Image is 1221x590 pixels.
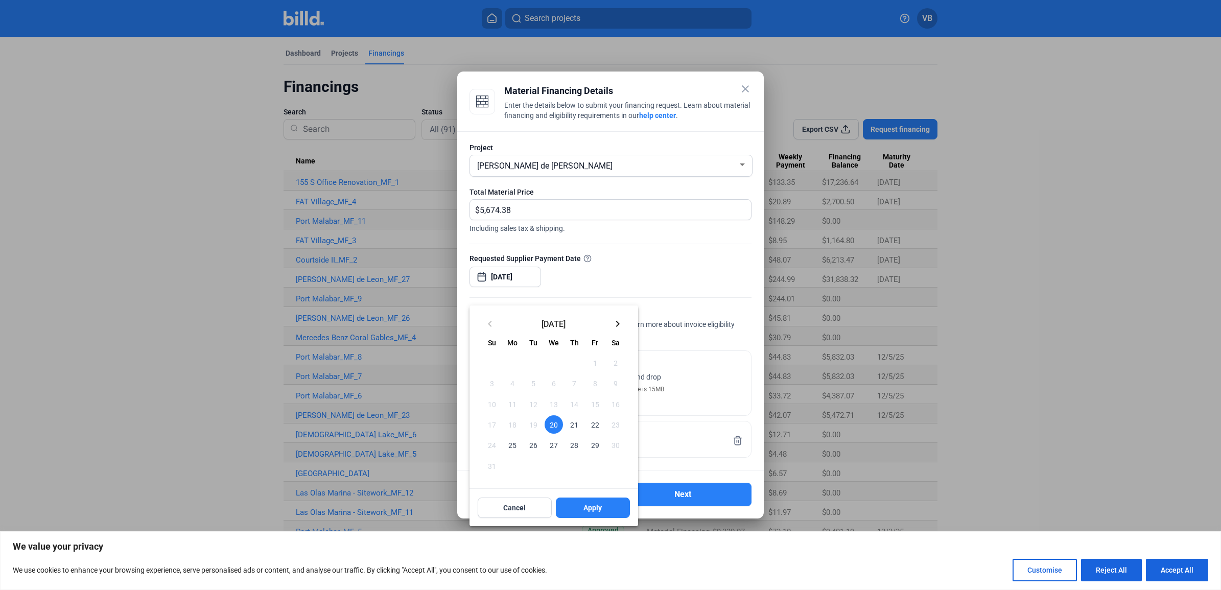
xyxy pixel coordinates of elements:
[524,415,543,434] span: 19
[612,318,624,330] mat-icon: keyboard_arrow_right
[544,435,564,455] button: August 27, 2025
[523,414,544,435] button: August 19, 2025
[503,415,522,434] span: 18
[502,414,523,435] button: August 18, 2025
[605,373,626,393] button: August 9, 2025
[565,436,583,454] span: 28
[500,319,607,327] span: [DATE]
[606,436,625,454] span: 30
[584,373,605,393] button: August 8, 2025
[524,395,543,413] span: 12
[529,339,537,347] span: Tu
[483,456,501,475] span: 31
[606,395,625,413] span: 16
[482,455,502,476] button: August 31, 2025
[483,395,501,413] span: 10
[483,415,501,434] span: 17
[484,318,496,330] mat-icon: keyboard_arrow_left
[592,339,598,347] span: Fr
[585,374,604,392] span: 8
[605,394,626,414] button: August 16, 2025
[482,352,584,373] td: AUG
[585,436,604,454] span: 29
[564,435,584,455] button: August 28, 2025
[545,395,563,413] span: 13
[606,374,625,392] span: 9
[544,394,564,414] button: August 13, 2025
[605,352,626,373] button: August 2, 2025
[584,394,605,414] button: August 15, 2025
[545,415,563,434] span: 20
[585,395,604,413] span: 15
[507,339,518,347] span: Mo
[544,414,564,435] button: August 20, 2025
[612,339,620,347] span: Sa
[483,436,501,454] span: 24
[565,374,583,392] span: 7
[503,436,522,454] span: 25
[523,394,544,414] button: August 12, 2025
[488,339,496,347] span: Su
[564,373,584,393] button: August 7, 2025
[502,394,523,414] button: August 11, 2025
[606,353,625,372] span: 2
[585,353,604,372] span: 1
[585,415,604,434] span: 22
[524,374,543,392] span: 5
[564,414,584,435] button: August 21, 2025
[1146,559,1208,581] button: Accept All
[564,394,584,414] button: August 14, 2025
[583,503,602,513] span: Apply
[565,395,583,413] span: 14
[1013,559,1077,581] button: Customise
[523,435,544,455] button: August 26, 2025
[545,374,563,392] span: 6
[524,436,543,454] span: 26
[483,374,501,392] span: 3
[605,435,626,455] button: August 30, 2025
[478,498,552,518] button: Cancel
[13,564,547,576] p: We use cookies to enhance your browsing experience, serve personalised ads or content, and analys...
[502,435,523,455] button: August 25, 2025
[13,540,1208,553] p: We value your privacy
[605,414,626,435] button: August 23, 2025
[606,415,625,434] span: 23
[570,339,579,347] span: Th
[482,414,502,435] button: August 17, 2025
[1081,559,1142,581] button: Reject All
[549,339,559,347] span: We
[584,435,605,455] button: August 29, 2025
[565,415,583,434] span: 21
[503,374,522,392] span: 4
[584,414,605,435] button: August 22, 2025
[584,352,605,373] button: August 1, 2025
[545,436,563,454] span: 27
[523,373,544,393] button: August 5, 2025
[544,373,564,393] button: August 6, 2025
[482,394,502,414] button: August 10, 2025
[503,503,526,513] span: Cancel
[482,373,502,393] button: August 3, 2025
[556,498,630,518] button: Apply
[482,435,502,455] button: August 24, 2025
[502,373,523,393] button: August 4, 2025
[503,395,522,413] span: 11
